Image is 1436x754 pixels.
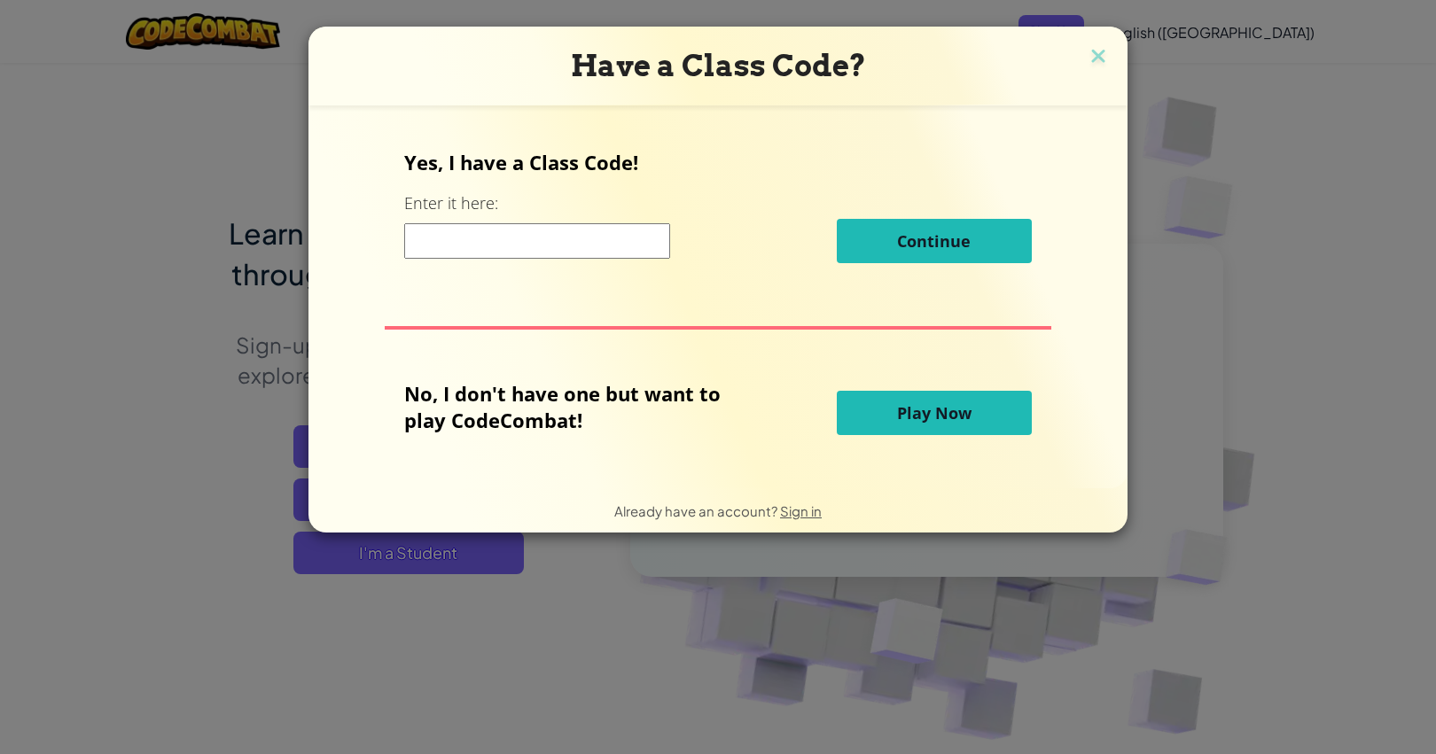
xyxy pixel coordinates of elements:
label: Enter it here: [404,192,498,214]
a: Sign in [780,502,822,519]
span: Continue [897,230,971,252]
span: Play Now [897,402,972,424]
p: Yes, I have a Class Code! [404,149,1031,175]
button: Continue [837,219,1032,263]
span: Already have an account? [614,502,780,519]
span: Have a Class Code? [571,48,866,83]
p: No, I don't have one but want to play CodeCombat! [404,380,747,433]
img: close icon [1087,44,1110,71]
button: Play Now [837,391,1032,435]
